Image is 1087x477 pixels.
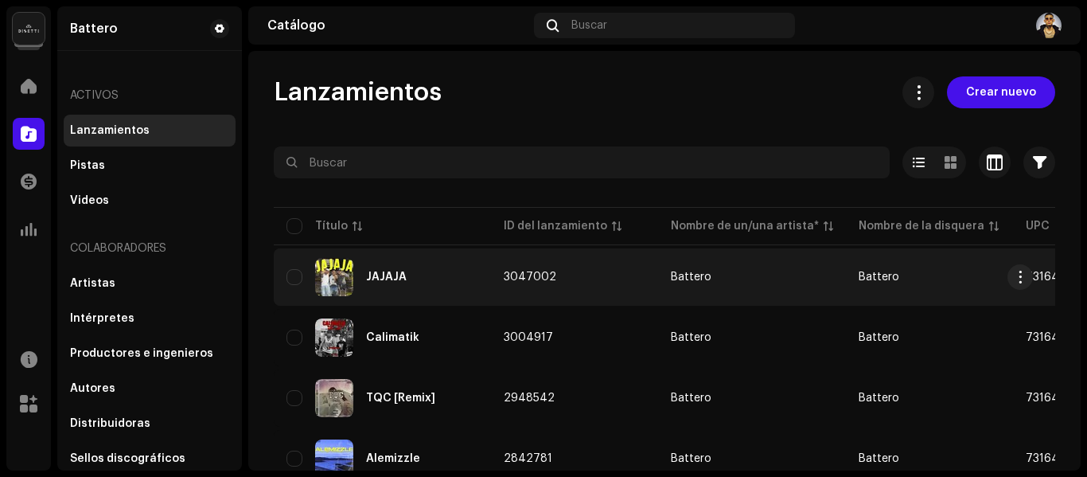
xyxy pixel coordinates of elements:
[859,393,899,404] span: Battero
[315,258,353,296] img: b1ae6182-1a93-4c68-8afd-6ae844251025
[671,272,833,283] span: Battero
[70,417,150,430] div: Distribuidoras
[13,13,45,45] img: 02a7c2d3-3c89-4098-b12f-2ff2945c95ee
[70,312,134,325] div: Intérpretes
[504,272,556,283] span: 3047002
[64,408,236,440] re-m-nav-item: Distribuidoras
[64,76,236,115] re-a-nav-header: Activos
[671,453,711,464] div: Battero
[671,218,819,234] div: Nombre de un/una artista*
[70,382,115,395] div: Autores
[64,229,236,268] re-a-nav-header: Colaboradores
[966,76,1036,108] span: Crear nuevo
[504,453,552,464] span: 2842781
[366,393,435,404] div: TQC [Remix]
[70,277,115,290] div: Artistas
[366,453,420,464] div: Alemizzle
[504,393,555,404] span: 2948542
[315,218,348,234] div: Título
[315,319,353,357] img: a63d8f40-419f-4a4b-96f9-75b593e008f5
[859,453,899,464] span: Battero
[315,379,353,417] img: ff163e88-cd44-4c90-b4d1-e2a7746ad5c7
[70,347,213,360] div: Productores e ingenieros
[64,303,236,334] re-m-nav-item: Intérpretes
[64,373,236,405] re-m-nav-item: Autores
[859,332,899,343] span: Battero
[64,185,236,217] re-m-nav-item: Videos
[671,453,833,464] span: Battero
[1036,13,1062,38] img: 991f5b22-b528-4979-97eb-944e8e551b79
[671,332,711,343] div: Battero
[366,332,419,343] div: Calimatik
[64,443,236,475] re-m-nav-item: Sellos discográficos
[671,272,711,283] div: Battero
[859,218,984,234] div: Nombre de la disquera
[366,272,407,283] div: JAJAJA
[70,159,105,172] div: Pistas
[504,332,553,343] span: 3004917
[671,332,833,343] span: Battero
[64,268,236,299] re-m-nav-item: Artistas
[70,22,118,35] div: Battero
[267,19,528,32] div: Catálogo
[859,272,899,283] span: Battero
[64,115,236,147] re-m-nav-item: Lanzamientos
[64,338,236,369] re-m-nav-item: Productores e ingenieros
[70,452,185,465] div: Sellos discográficos
[571,19,607,32] span: Buscar
[64,150,236,182] re-m-nav-item: Pistas
[947,76,1055,108] button: Crear nuevo
[671,393,711,404] div: Battero
[70,124,150,137] div: Lanzamientos
[671,393,833,404] span: Battero
[504,218,607,234] div: ID del lanzamiento
[70,194,109,207] div: Videos
[274,147,890,178] input: Buscar
[274,76,442,108] span: Lanzamientos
